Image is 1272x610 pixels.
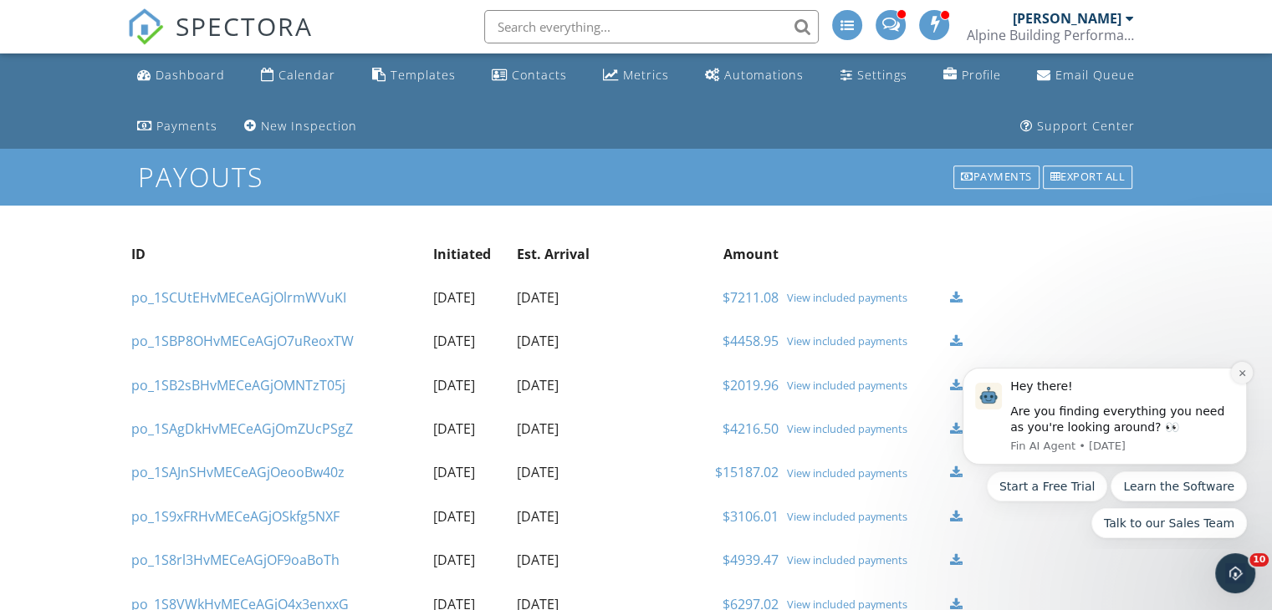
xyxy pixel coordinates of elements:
[698,60,810,91] a: Automations (Advanced)
[484,10,819,43] input: Search everything...
[73,25,297,42] div: Hey there!
[623,67,669,83] div: Metrics
[513,538,616,582] td: [DATE]
[131,507,340,526] a: po_1S9xFRHvMECeAGjOSkfg5NXF
[131,419,353,438] a: po_1SAgDkHvMECeAGjOmZUcPSgZ
[391,67,456,83] div: Templates
[73,85,297,100] p: Message from Fin AI Agent, sent 3d ago
[130,111,224,142] a: Payments
[254,60,342,91] a: Calendar
[952,164,1041,191] a: Payments
[962,67,1001,83] div: Profile
[937,353,1272,548] iframe: Intercom notifications message
[429,450,513,494] td: [DATE]
[131,463,345,481] a: po_1SAJnSHvMECeAGjOeooBw40z
[278,67,335,83] div: Calendar
[1030,60,1142,91] a: Email Queue
[176,8,313,43] span: SPECTORA
[429,232,513,276] th: Initiated
[513,232,616,276] th: Est. Arrival
[1055,67,1135,83] div: Email Queue
[130,60,232,91] a: Dashboard
[953,165,1040,189] div: Payments
[937,60,1008,91] a: Company Profile
[429,495,513,538] td: [DATE]
[429,407,513,450] td: [DATE]
[513,363,616,407] td: [DATE]
[513,495,616,538] td: [DATE]
[967,27,1134,43] div: Alpine Building Performance
[856,67,907,83] div: Settings
[429,363,513,407] td: [DATE]
[131,332,354,350] a: po_1SBP8OHvMECeAGjO7uReoxTW
[238,111,364,142] a: New Inspection
[38,29,64,56] img: Profile image for Fin AI Agent
[127,23,313,58] a: SPECTORA
[1014,111,1142,142] a: Support Center
[131,288,346,307] a: po_1SCUtEHvMECeAGjOlrmWVuKI
[485,60,574,91] a: Contacts
[723,507,779,526] a: $3106.01
[787,510,942,523] a: View included payments
[131,551,340,569] a: po_1S8rl3HvMECeAGjOF9oaBoTh
[131,376,345,394] a: po_1SB2sBHvMECeAGjOMNTzT05j
[723,376,779,394] a: $2019.96
[833,60,913,91] a: Settings
[429,319,513,363] td: [DATE]
[173,118,309,148] button: Quick reply: Learn the Software
[513,276,616,319] td: [DATE]
[294,8,315,30] button: Dismiss notification
[787,553,942,567] a: View included payments
[787,422,942,435] a: View included payments
[1041,164,1135,191] a: Export all
[138,162,1134,191] h1: Payouts
[787,379,942,392] a: View included payments
[261,118,357,134] div: New Inspection
[715,463,779,481] a: $15187.02
[429,276,513,319] td: [DATE]
[429,538,513,582] td: [DATE]
[723,288,779,307] a: $7211.08
[724,67,804,83] div: Automations
[1037,118,1135,134] div: Support Center
[1215,553,1255,593] iframe: Intercom live chat
[25,118,309,185] div: Quick reply options
[127,8,164,45] img: The Best Home Inspection Software - Spectora
[513,450,616,494] td: [DATE]
[1013,10,1121,27] div: [PERSON_NAME]
[127,232,429,276] th: ID
[723,551,779,569] a: $4939.47
[723,332,779,350] a: $4458.95
[365,60,462,91] a: Templates
[616,232,783,276] th: Amount
[49,118,170,148] button: Quick reply: Start a Free Trial
[513,319,616,363] td: [DATE]
[787,291,942,304] a: View included payments
[1043,165,1133,189] div: Export all
[156,67,225,83] div: Dashboard
[25,14,309,111] div: message notification from Fin AI Agent, 3d ago. Hey there! Are you finding everything you need as...
[154,155,309,185] button: Quick reply: Talk to our Sales Team
[156,118,217,134] div: Payments
[787,466,942,480] a: View included payments
[596,60,676,91] a: Metrics
[512,67,567,83] div: Contacts
[723,419,779,438] a: $4216.50
[787,334,942,348] a: View included payments
[73,25,297,83] div: Message content
[1249,553,1269,567] span: 10
[73,50,297,83] div: Are you finding everything you need as you're looking around? 👀
[513,407,616,450] td: [DATE]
